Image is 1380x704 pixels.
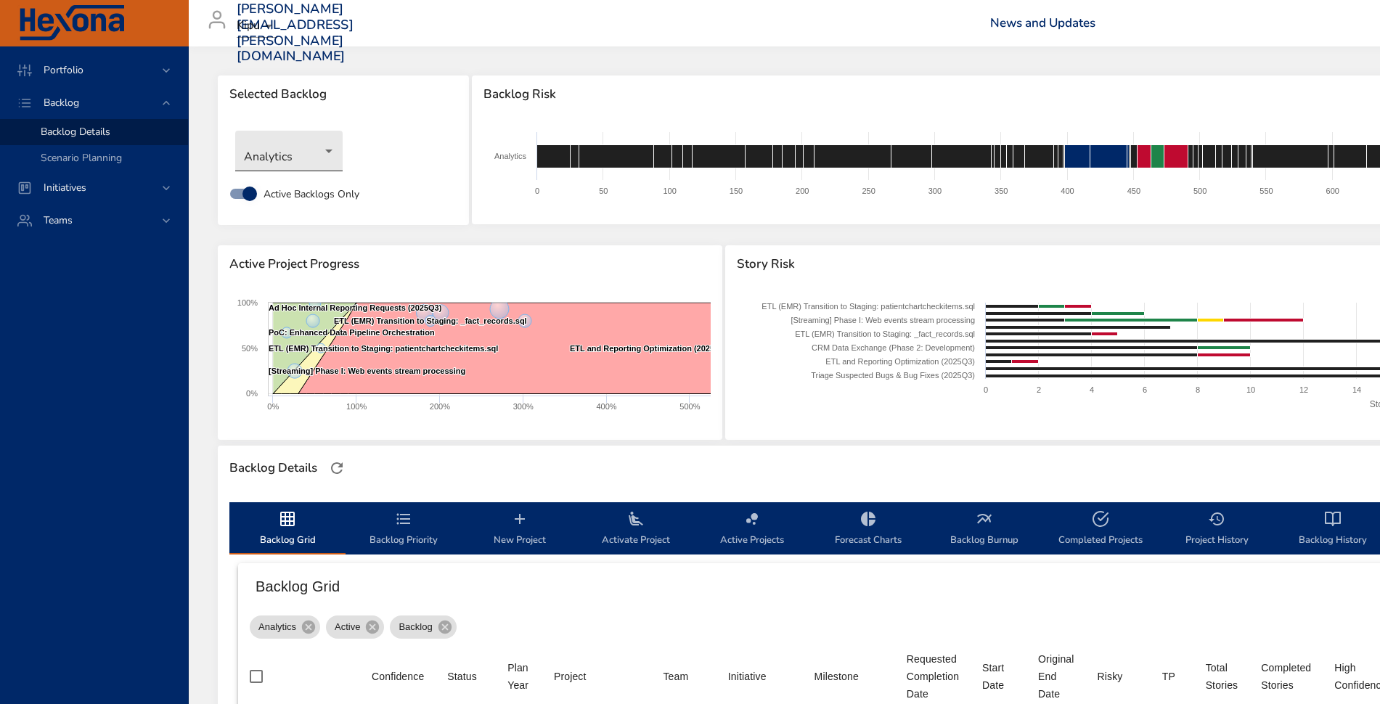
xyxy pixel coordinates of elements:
[1261,659,1311,694] div: Sort
[32,96,91,110] span: Backlog
[990,15,1095,31] a: News and Updates
[814,668,859,685] div: Sort
[470,510,569,549] span: New Project
[679,402,700,411] text: 500%
[1259,187,1273,195] text: 550
[1090,385,1094,394] text: 4
[354,510,453,549] span: Backlog Priority
[1061,187,1074,195] text: 400
[346,402,367,411] text: 100%
[430,402,450,411] text: 200%
[587,510,685,549] span: Activate Project
[1261,659,1311,694] div: Completed Stories
[995,187,1008,195] text: 350
[1038,650,1074,703] span: Original End Date
[984,385,988,394] text: 0
[1143,385,1147,394] text: 6
[32,63,95,77] span: Portfolio
[907,650,959,703] div: Requested Completion Date
[372,668,424,685] div: Confidence
[1193,187,1207,195] text: 500
[41,125,110,139] span: Backlog Details
[229,87,457,102] span: Selected Backlog
[1162,668,1175,685] div: Sort
[1162,668,1175,685] div: TP
[728,668,767,685] div: Initiative
[326,615,384,639] div: Active
[1167,510,1266,549] span: Project History
[1038,650,1074,703] div: Sort
[269,367,465,375] text: [Streaming] Phase I: Web events stream processing
[269,303,442,312] text: Ad Hoc Internal Reporting Requests (2025Q3)
[267,402,279,411] text: 0%
[246,389,258,398] text: 0%
[507,659,531,694] div: Plan Year
[269,344,498,353] text: ETL (EMR) Transition to Staging: patientchartcheckitems.sql
[814,668,883,685] span: Milestone
[242,344,258,353] text: 50%
[728,668,791,685] span: Initiative
[982,659,1015,694] div: Start Date
[554,668,640,685] span: Project
[812,343,975,352] text: CRM Data Exchange (Phase 2: Development)
[554,668,587,685] div: Sort
[269,328,435,337] text: PoC: Enhanced Data Pipeline Orchestration
[17,5,126,41] img: Hexona
[814,668,859,685] div: Milestone
[326,457,348,479] button: Refresh Page
[32,213,84,227] span: Teams
[982,659,1015,694] div: Sort
[1326,187,1339,195] text: 600
[32,181,98,195] span: Initiatives
[796,330,976,338] text: ETL (EMR) Transition to Staging: _fact_records.sql
[507,659,531,694] div: Sort
[907,650,959,703] div: Sort
[229,257,711,271] span: Active Project Progress
[264,187,359,202] span: Active Backlogs Only
[812,371,976,380] text: Triage Suspected Bugs & Bug Fixes (2025Q3)
[372,668,424,685] div: Sort
[390,620,441,634] span: Backlog
[1098,668,1139,685] span: Risky
[862,187,875,195] text: 250
[1206,659,1238,694] div: Sort
[41,151,122,165] span: Scenario Planning
[535,187,539,195] text: 0
[791,316,976,324] text: [Streaming] Phase I: Web events stream processing
[326,620,369,634] span: Active
[554,668,587,685] div: Project
[447,668,477,685] div: Status
[703,510,801,549] span: Active Projects
[1246,385,1255,394] text: 10
[250,615,320,639] div: Analytics
[1051,510,1150,549] span: Completed Projects
[237,1,354,64] h3: [PERSON_NAME][EMAIL_ADDRESS][PERSON_NAME][DOMAIN_NAME]
[663,187,676,195] text: 100
[1098,668,1123,685] div: Sort
[1299,385,1308,394] text: 12
[596,402,616,411] text: 400%
[334,316,527,325] text: ETL (EMR) Transition to Staging: _fact_records.sql
[819,510,918,549] span: Forecast Charts
[1098,668,1123,685] div: Risky
[237,298,258,307] text: 100%
[1206,659,1238,694] div: Total Stories
[447,668,477,685] div: Sort
[237,15,277,38] div: Kipu
[935,510,1034,549] span: Backlog Burnup
[729,187,742,195] text: 150
[1352,385,1361,394] text: 14
[225,457,322,480] div: Backlog Details
[235,131,343,171] div: Analytics
[599,187,608,195] text: 50
[663,668,704,685] span: Team
[390,615,456,639] div: Backlog
[1196,385,1200,394] text: 8
[513,402,534,411] text: 300%
[663,668,688,685] div: Sort
[447,668,484,685] span: Status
